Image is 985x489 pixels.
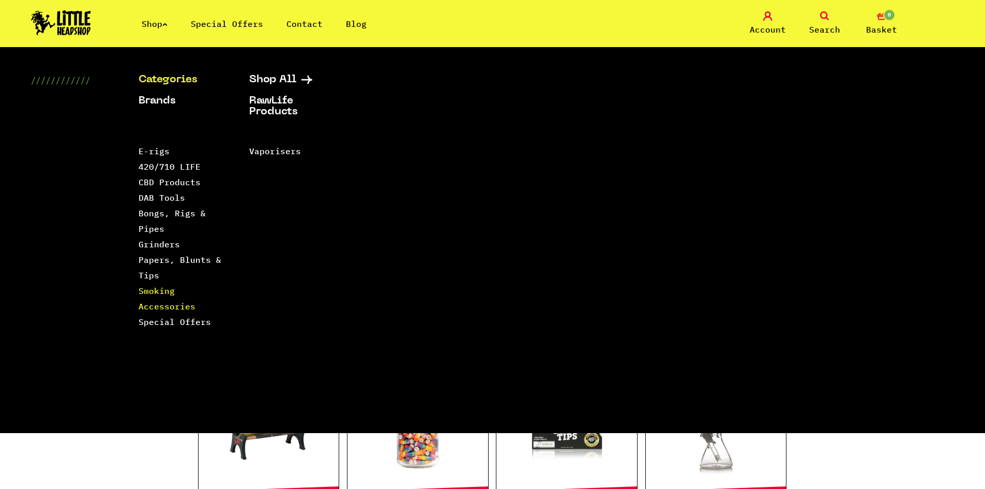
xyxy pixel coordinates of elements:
a: Shop All [249,75,334,85]
span: Search [809,23,840,36]
a: Grinders [139,239,180,249]
a: Brands [139,96,223,107]
a: Vaporisers [249,146,301,156]
a: Shop [142,19,168,29]
span: Basket [866,23,897,36]
a: Special Offers [191,19,263,29]
span: 0 [883,9,896,21]
a: DAB Tools [139,192,185,203]
a: E-rigs [139,146,170,156]
a: RawLife Products [249,96,334,117]
a: CBD Products [139,177,201,187]
a: 420/710 LIFE [139,161,201,172]
span: Account [750,23,786,36]
a: Papers, Blunts & Tips [139,255,221,280]
img: Little Head Shop Logo [31,10,91,35]
a: Bongs, Rigs & Pipes [139,208,206,234]
a: 0 Basket [856,11,907,36]
a: Contact [286,19,323,29]
a: Special Offers [139,317,211,327]
a: Categories [139,75,223,85]
a: Search [799,11,851,36]
a: Blog [346,19,367,29]
a: Smoking Accessories [139,286,195,312]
